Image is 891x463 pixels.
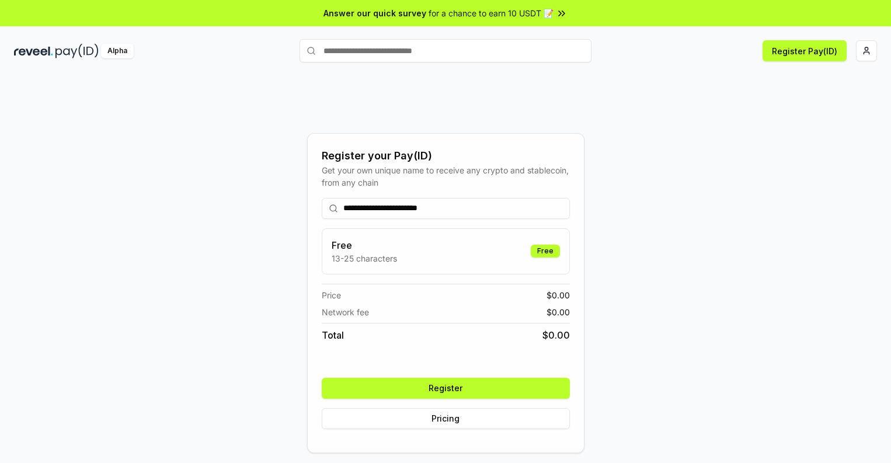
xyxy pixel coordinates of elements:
[763,40,847,61] button: Register Pay(ID)
[322,306,369,318] span: Network fee
[14,44,53,58] img: reveel_dark
[322,408,570,429] button: Pricing
[332,238,397,252] h3: Free
[429,7,554,19] span: for a chance to earn 10 USDT 📝
[547,306,570,318] span: $ 0.00
[322,164,570,189] div: Get your own unique name to receive any crypto and stablecoin, from any chain
[322,328,344,342] span: Total
[323,7,426,19] span: Answer our quick survey
[322,289,341,301] span: Price
[55,44,99,58] img: pay_id
[332,252,397,264] p: 13-25 characters
[531,245,560,257] div: Free
[547,289,570,301] span: $ 0.00
[322,378,570,399] button: Register
[101,44,134,58] div: Alpha
[322,148,570,164] div: Register your Pay(ID)
[542,328,570,342] span: $ 0.00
